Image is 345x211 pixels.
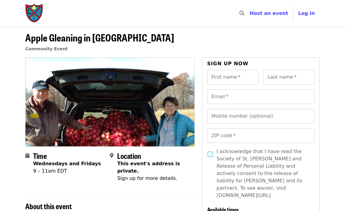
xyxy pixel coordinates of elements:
i: map-marker-alt icon [110,153,113,159]
span: Sign up now [207,61,249,66]
span: Log in [298,10,315,16]
img: Society of St. Andrew - Home [25,4,44,23]
strong: Wednesdays and Fridays [33,161,101,166]
input: Mobile number (optional) [207,109,315,123]
input: Last name [263,70,315,84]
span: Time [33,150,47,161]
div: 9 – 11am EDT [33,167,101,175]
input: Search [248,6,253,21]
a: Community Event [25,46,68,51]
span: This event's address is private. [117,161,180,174]
span: Sign up for more details. [117,175,177,181]
a: Host an event [250,10,288,16]
button: Log in [293,7,320,20]
img: Apple Gleaning in Putnam County organized by Society of St. Andrew [26,58,194,146]
i: search icon [239,10,244,16]
input: First name [207,70,259,84]
span: Apple Gleaning in [GEOGRAPHIC_DATA] [25,30,174,45]
i: calendar icon [25,153,30,159]
input: Email [207,89,315,104]
span: Location [117,150,141,161]
input: ZIP code [207,128,315,143]
span: I acknowledge that I have read the Society of St. [PERSON_NAME] and Release of Personal Liability... [217,148,310,199]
